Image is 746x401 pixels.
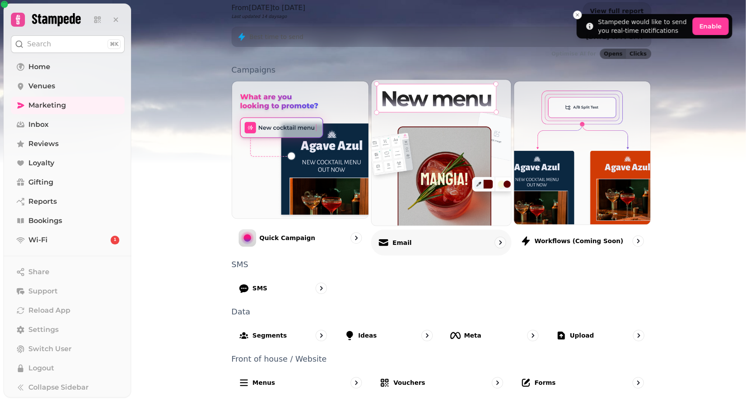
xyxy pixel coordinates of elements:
[11,154,125,172] a: Loyalty
[11,340,125,358] button: Switch User
[28,382,89,393] span: Collapse Sidebar
[629,51,646,56] span: Clicks
[337,323,440,348] a: Ideas
[28,267,49,277] span: Share
[260,234,316,242] p: Quick Campaign
[692,17,729,35] button: Enable
[250,32,304,41] p: Best time to send
[28,158,54,168] span: Loyalty
[11,97,125,114] a: Marketing
[28,119,49,130] span: Inbox
[514,81,651,254] a: Workflows (coming soon)Workflows (coming soon)
[534,378,555,387] p: Forms
[11,359,125,377] button: Logout
[443,323,545,348] a: Meta
[232,81,369,218] img: Quick Campaign
[28,100,66,111] span: Marketing
[392,238,412,247] p: Email
[11,193,125,210] a: Reports
[28,177,53,188] span: Gifting
[232,13,305,20] p: Last updated 14 days ago
[573,10,582,19] button: Close toast
[11,379,125,396] button: Collapse Sidebar
[232,261,651,268] p: SMS
[393,378,425,387] p: Vouchers
[232,3,305,13] p: From [DATE] to [DATE]
[317,284,326,293] svg: go to
[549,323,651,348] a: Upload
[232,323,334,348] a: Segments
[11,174,125,191] a: Gifting
[232,370,369,395] a: Menus
[634,378,642,387] svg: go to
[11,35,125,53] button: Search⌘K
[28,286,58,296] span: Support
[604,51,623,56] span: Opens
[28,363,54,373] span: Logout
[371,79,511,255] a: EmailEmail
[570,331,594,340] p: Upload
[28,62,50,72] span: Home
[232,81,369,254] a: Quick CampaignQuick Campaign
[114,237,116,243] span: 1
[28,216,62,226] span: Bookings
[28,81,55,91] span: Venues
[534,237,623,245] p: Workflows (coming soon)
[28,324,59,335] span: Settings
[552,50,596,57] p: Optimise AI for
[28,344,72,354] span: Switch User
[493,378,502,387] svg: go to
[364,72,518,233] img: Email
[634,237,642,245] svg: go to
[352,378,361,387] svg: go to
[11,77,125,95] a: Venues
[626,49,650,59] button: Clicks
[28,235,48,245] span: Wi-Fi
[358,331,377,340] p: Ideas
[514,370,651,395] a: Forms
[232,275,334,301] a: SMS
[232,66,651,74] p: Campaigns
[11,282,125,300] button: Support
[28,305,70,316] span: Reload App
[634,331,643,340] svg: go to
[232,355,651,363] p: Front of house / Website
[232,308,651,316] p: Data
[11,116,125,133] a: Inbox
[11,212,125,230] a: Bookings
[423,331,431,340] svg: go to
[108,39,121,49] div: ⌘K
[528,331,537,340] svg: go to
[496,238,504,247] svg: go to
[598,17,689,35] div: Stampede would like to send you real-time notifications
[27,39,51,49] p: Search
[253,378,275,387] p: Menus
[317,331,326,340] svg: go to
[11,302,125,319] button: Reload App
[514,81,651,224] img: Workflows (coming soon)
[11,231,125,249] a: Wi-Fi1
[600,49,626,59] button: Opens
[253,284,267,293] p: SMS
[11,135,125,153] a: Reviews
[372,370,510,395] a: Vouchers
[28,196,57,207] span: Reports
[11,58,125,76] a: Home
[352,234,361,242] svg: go to
[583,2,651,20] a: View full report
[28,139,59,149] span: Reviews
[464,331,482,340] p: Meta
[253,331,287,340] p: Segments
[11,263,125,281] button: Share
[11,321,125,338] a: Settings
